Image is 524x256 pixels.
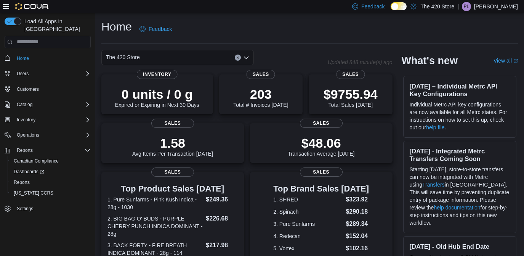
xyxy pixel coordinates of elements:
[273,245,343,252] dt: 5. Vortex
[328,59,393,65] p: Updated 848 minute(s) ago
[17,132,39,138] span: Operations
[5,50,91,234] nav: Complex example
[2,68,94,79] button: Users
[14,146,36,155] button: Reports
[14,54,32,63] a: Home
[107,196,203,211] dt: 1. Pure Sunfarms - Pink Kush Indica - 28g - 1030
[247,70,275,79] span: Sales
[273,196,343,203] dt: 1. SHRED
[513,59,518,63] svg: External link
[137,70,178,79] span: Inventory
[235,55,241,61] button: Clear input
[14,146,91,155] span: Reports
[324,87,378,102] p: $9755.94
[11,156,91,166] span: Canadian Compliance
[300,167,343,177] span: Sales
[8,166,94,177] a: Dashboards
[149,25,172,33] span: Feedback
[11,178,33,187] a: Reports
[17,117,35,123] span: Inventory
[151,119,194,128] span: Sales
[273,232,343,240] dt: 4. Redecan
[346,195,369,204] dd: $323.92
[2,99,94,110] button: Catalog
[14,158,59,164] span: Canadian Compliance
[14,169,44,175] span: Dashboards
[115,87,199,108] div: Expired or Expiring in Next 30 Days
[361,3,385,10] span: Feedback
[422,182,445,188] a: Transfers
[273,208,343,216] dt: 2. Spinach
[11,167,91,176] span: Dashboards
[14,130,42,140] button: Operations
[410,82,510,98] h3: [DATE] – Individual Metrc API Key Configurations
[346,207,369,216] dd: $290.18
[21,18,91,33] span: Load All Apps in [GEOGRAPHIC_DATA]
[8,188,94,198] button: [US_STATE] CCRS
[324,87,378,108] div: Total Sales [DATE]
[14,179,30,185] span: Reports
[243,55,249,61] button: Open list of options
[233,87,288,102] p: 203
[2,53,94,64] button: Home
[14,69,91,78] span: Users
[300,119,343,128] span: Sales
[14,84,91,94] span: Customers
[2,203,94,214] button: Settings
[14,115,91,124] span: Inventory
[206,195,237,204] dd: $249.36
[14,100,35,109] button: Catalog
[17,101,32,108] span: Catalog
[474,2,518,11] p: [PERSON_NAME]
[8,177,94,188] button: Reports
[17,206,33,212] span: Settings
[346,219,369,229] dd: $289.34
[136,21,175,37] a: Feedback
[346,232,369,241] dd: $152.04
[410,166,510,227] p: Starting [DATE], store-to-store transfers can now be integrated with Metrc using in [GEOGRAPHIC_D...
[11,167,47,176] a: Dashboards
[426,124,444,130] a: help file
[206,214,237,223] dd: $226.68
[402,55,458,67] h2: What's new
[14,204,91,213] span: Settings
[14,115,38,124] button: Inventory
[434,204,480,211] a: help documentation
[410,147,510,163] h3: [DATE] - Integrated Metrc Transfers Coming Soon
[115,87,199,102] p: 0 units / 0 g
[391,2,407,10] input: Dark Mode
[151,167,194,177] span: Sales
[11,188,56,198] a: [US_STATE] CCRS
[420,2,454,11] p: The 420 Store
[2,84,94,95] button: Customers
[2,145,94,156] button: Reports
[14,100,91,109] span: Catalog
[273,220,343,228] dt: 3. Pure Sunfarms
[132,135,213,151] p: 1.58
[17,71,29,77] span: Users
[14,53,91,63] span: Home
[14,69,32,78] button: Users
[106,53,140,62] span: The 420 Store
[101,19,132,34] h1: Home
[273,184,369,193] h3: Top Brand Sales [DATE]
[464,2,470,11] span: PL
[462,2,471,11] div: Patrick Leuty
[494,58,518,64] a: View allExternal link
[17,55,29,61] span: Home
[457,2,459,11] p: |
[14,204,36,213] a: Settings
[14,130,91,140] span: Operations
[15,3,49,10] img: Cova
[2,114,94,125] button: Inventory
[14,85,42,94] a: Customers
[336,70,365,79] span: Sales
[410,243,510,250] h3: [DATE] - Old Hub End Date
[206,241,237,250] dd: $217.98
[8,156,94,166] button: Canadian Compliance
[11,188,91,198] span: Washington CCRS
[14,190,53,196] span: [US_STATE] CCRS
[233,87,288,108] div: Total # Invoices [DATE]
[17,86,39,92] span: Customers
